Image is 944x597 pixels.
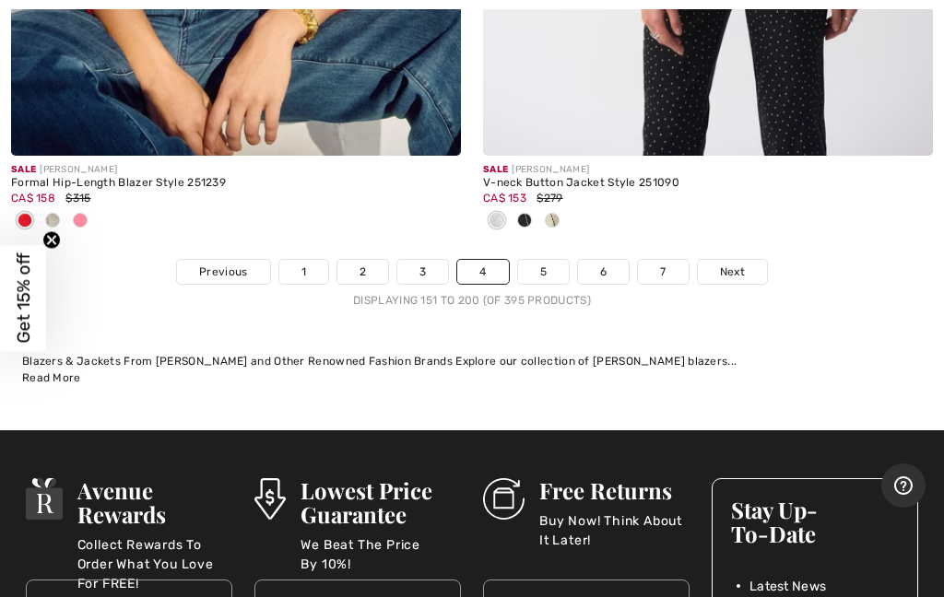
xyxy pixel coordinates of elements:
[483,478,525,520] img: Free Returns
[77,535,232,572] p: Collect Rewards To Order What You Love For FREE!
[337,260,388,284] a: 2
[483,164,508,175] span: Sale
[11,163,461,177] div: [PERSON_NAME]
[13,253,34,344] span: Get 15% off
[42,231,61,250] button: Close teaser
[397,260,448,284] a: 3
[279,260,328,284] a: 1
[483,206,511,237] div: White/Black
[11,206,39,237] div: Radiant red
[698,260,767,284] a: Next
[22,353,922,369] div: Blazers & Jackets From [PERSON_NAME] and Other Renowned Fashion Brands Explore our collection of ...
[11,177,461,190] div: Formal Hip-Length Blazer Style 251239
[26,478,63,520] img: Avenue Rewards
[539,478,690,502] h3: Free Returns
[22,371,81,384] span: Read More
[65,192,90,205] span: $315
[518,260,569,284] a: 5
[483,192,526,205] span: CA$ 153
[39,206,66,237] div: Off White
[11,192,55,205] span: CA$ 158
[720,263,745,280] span: Next
[731,497,899,545] h3: Stay Up-To-Date
[483,177,933,190] div: V-neck Button Jacket Style 251090
[177,260,269,284] a: Previous
[578,260,629,284] a: 6
[483,163,933,177] div: [PERSON_NAME]
[749,577,826,596] span: Latest News
[66,206,94,237] div: Pink
[77,478,232,526] h3: Avenue Rewards
[301,478,461,526] h3: Lowest Price Guarantee
[511,206,538,237] div: Black/White
[254,478,286,520] img: Lowest Price Guarantee
[539,511,690,548] p: Buy Now! Think About It Later!
[881,463,926,509] iframe: Opens a widget where you can find more information
[638,260,688,284] a: 7
[301,535,461,572] p: We Beat The Price By 10%!
[538,206,566,237] div: Moonstone/black
[199,263,247,280] span: Previous
[457,260,508,284] a: 4
[11,164,36,175] span: Sale
[537,192,562,205] span: $279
